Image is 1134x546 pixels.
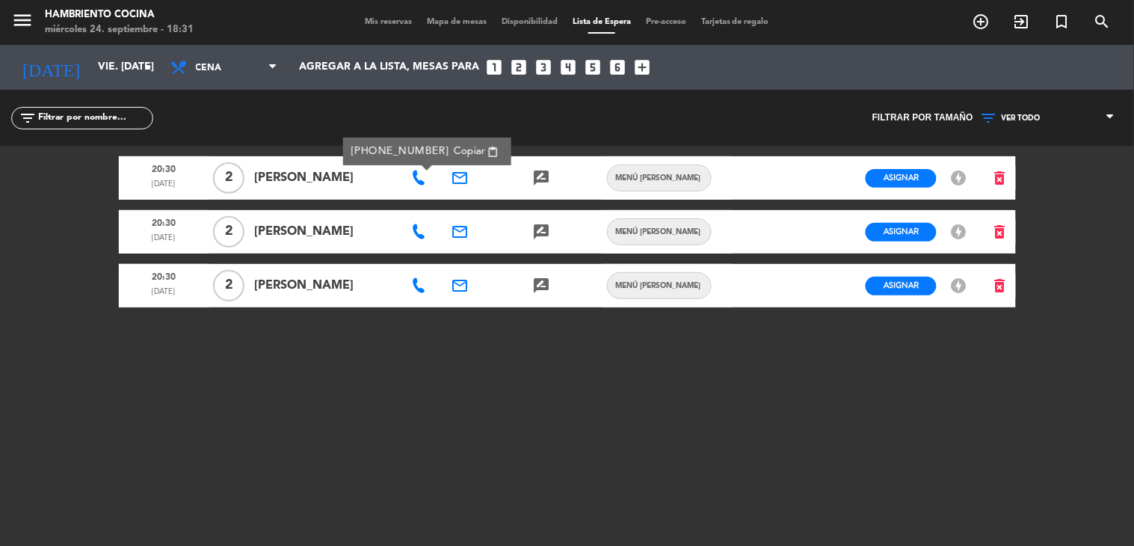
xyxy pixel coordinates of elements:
[866,223,937,242] button: Asignar
[872,111,973,126] span: Filtrar por tamaño
[452,277,469,295] i: email
[487,147,499,158] span: content_paste
[991,169,1009,187] i: delete_forever
[357,18,419,26] span: Mis reservas
[351,143,504,160] div: [PHONE_NUMBER]
[213,216,244,248] span: 2
[11,9,34,31] i: menu
[949,169,967,187] i: offline_bolt
[45,22,194,37] div: miércoles 24. septiembre - 18:31
[565,18,638,26] span: Lista de Espera
[884,226,919,237] span: Asignar
[534,58,553,77] i: looks_3
[124,286,204,305] span: [DATE]
[254,168,394,188] span: [PERSON_NAME]
[124,232,204,251] span: [DATE]
[884,280,919,291] span: Asignar
[124,213,204,233] span: 20:30
[449,143,504,160] button: Copiarcontent_paste
[945,168,972,188] button: offline_bolt
[452,169,469,187] i: email
[984,273,1016,299] button: delete_forever
[196,54,267,82] span: Cena
[124,159,204,179] span: 20:30
[532,169,550,187] i: rate_review
[124,178,204,197] span: [DATE]
[608,280,708,292] span: MENÚ [PERSON_NAME]
[299,61,479,73] span: Agregar a la lista, mesas para
[454,144,485,159] span: Copiar
[139,58,157,76] i: arrow_drop_down
[419,18,494,26] span: Mapa de mesas
[866,169,937,188] button: Asignar
[884,172,919,183] span: Asignar
[638,18,694,26] span: Pre-acceso
[991,277,1009,295] i: delete_forever
[632,58,652,77] i: add_box
[532,277,550,295] i: rate_review
[124,267,204,286] span: 20:30
[1013,13,1031,31] i: exit_to_app
[866,277,937,295] button: Asignar
[532,223,550,241] i: rate_review
[558,58,578,77] i: looks_4
[484,58,504,77] i: looks_one
[254,276,394,295] span: [PERSON_NAME]
[608,58,627,77] i: looks_6
[1002,114,1041,123] span: VER TODO
[945,222,972,242] button: offline_bolt
[11,51,90,84] i: [DATE]
[984,165,1016,191] button: delete_forever
[213,162,244,194] span: 2
[608,172,708,184] span: MENÚ [PERSON_NAME]
[1094,13,1112,31] i: search
[973,13,990,31] i: add_circle_outline
[583,58,603,77] i: looks_5
[608,226,708,238] span: MENÚ [PERSON_NAME]
[949,277,967,295] i: offline_bolt
[694,18,777,26] span: Tarjetas de regalo
[452,223,469,241] i: email
[45,7,194,22] div: Hambriento Cocina
[494,18,565,26] span: Disponibilidad
[1053,13,1071,31] i: turned_in_not
[213,270,244,301] span: 2
[509,58,529,77] i: looks_two
[984,219,1016,245] button: delete_forever
[37,110,152,126] input: Filtrar por nombre...
[11,9,34,37] button: menu
[254,222,394,242] span: [PERSON_NAME]
[991,223,1009,241] i: delete_forever
[945,276,972,295] button: offline_bolt
[949,223,967,241] i: offline_bolt
[19,109,37,127] i: filter_list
